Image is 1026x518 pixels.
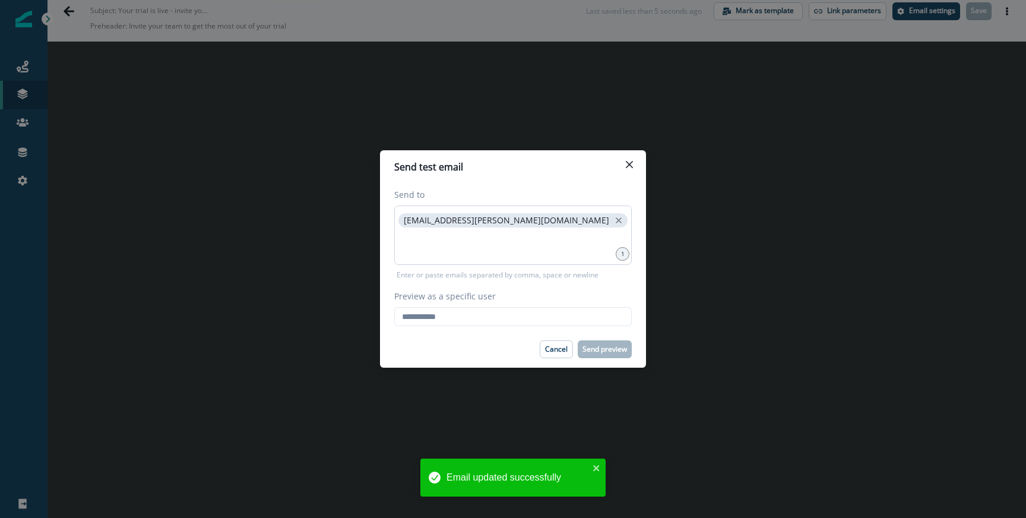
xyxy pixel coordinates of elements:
[394,290,625,302] label: Preview as a specific user
[446,470,589,485] div: Email updated successfully
[578,340,632,358] button: Send preview
[404,216,609,226] p: [EMAIL_ADDRESS][PERSON_NAME][DOMAIN_NAME]
[394,188,625,201] label: Send to
[582,345,627,353] p: Send preview
[593,463,601,473] button: close
[616,247,629,261] div: 1
[394,270,601,280] p: Enter or paste emails separated by comma, space or newline
[613,214,625,226] button: close
[394,160,463,174] p: Send test email
[545,345,568,353] p: Cancel
[540,340,573,358] button: Cancel
[620,155,639,174] button: Close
